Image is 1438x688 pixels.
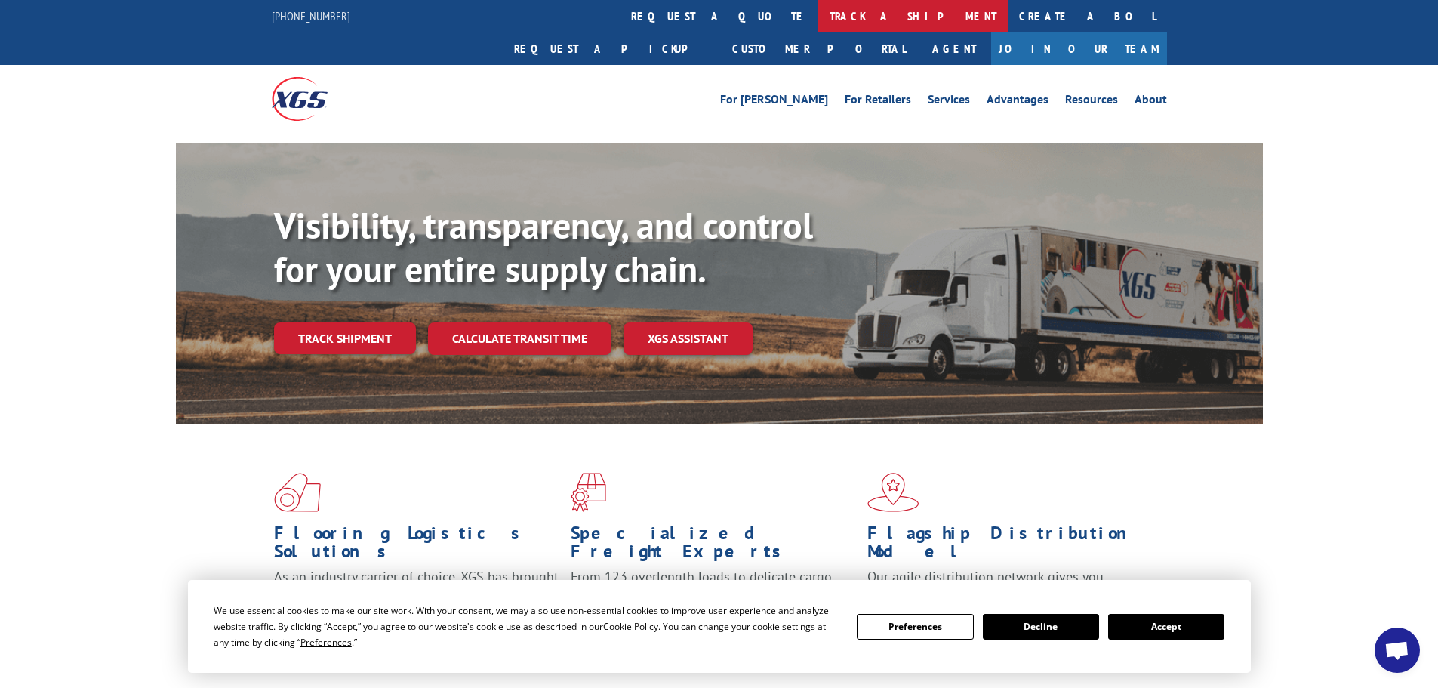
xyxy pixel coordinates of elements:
[503,32,721,65] a: Request a pickup
[1135,94,1167,110] a: About
[987,94,1048,110] a: Advantages
[1108,614,1224,640] button: Accept
[274,322,416,354] a: Track shipment
[272,8,350,23] a: [PHONE_NUMBER]
[721,32,917,65] a: Customer Portal
[188,580,1251,673] div: Cookie Consent Prompt
[603,620,658,633] span: Cookie Policy
[214,603,839,650] div: We use essential cookies to make our site work. With your consent, we may also use non-essential ...
[867,524,1153,568] h1: Flagship Distribution Model
[928,94,970,110] a: Services
[274,524,559,568] h1: Flooring Logistics Solutions
[571,524,856,568] h1: Specialized Freight Experts
[1065,94,1118,110] a: Resources
[867,568,1145,603] span: Our agile distribution network gives you nationwide inventory management on demand.
[274,202,813,292] b: Visibility, transparency, and control for your entire supply chain.
[274,473,321,512] img: xgs-icon-total-supply-chain-intelligence-red
[867,473,919,512] img: xgs-icon-flagship-distribution-model-red
[991,32,1167,65] a: Join Our Team
[428,322,611,355] a: Calculate transit time
[571,568,856,635] p: From 123 overlength loads to delicate cargo, our experienced staff knows the best way to move you...
[300,636,352,649] span: Preferences
[274,568,559,622] span: As an industry carrier of choice, XGS has brought innovation and dedication to flooring logistics...
[1375,628,1420,673] a: Open chat
[857,614,973,640] button: Preferences
[983,614,1099,640] button: Decline
[917,32,991,65] a: Agent
[624,322,753,355] a: XGS ASSISTANT
[845,94,911,110] a: For Retailers
[571,473,606,512] img: xgs-icon-focused-on-flooring-red
[720,94,828,110] a: For [PERSON_NAME]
